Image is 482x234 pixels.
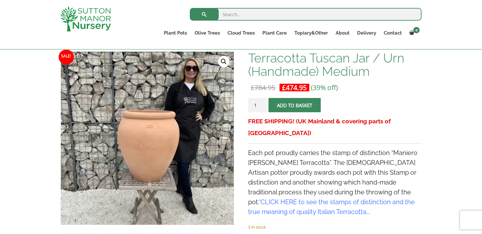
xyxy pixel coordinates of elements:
[160,29,191,37] a: Plant Pots
[282,83,286,92] span: £
[224,29,259,37] a: Cloud Trees
[290,29,331,37] a: Topiary&Other
[353,29,380,37] a: Delivery
[413,27,420,33] span: 0
[248,98,267,112] input: Product quantity
[248,198,415,216] span: “ ….
[311,83,338,92] span: (39% off)
[251,83,275,92] bdi: 784.95
[59,49,74,65] span: Sale!
[331,29,353,37] a: About
[380,29,405,37] a: Contact
[405,29,421,37] a: 0
[218,56,229,67] a: View full-screen image gallery
[282,83,307,92] bdi: 474.95
[248,51,421,78] h1: Terracotta Tuscan Jar / Urn (Handmade) Medium
[248,115,421,139] h3: FREE SHIPPING! (UK Mainland & covering parts of [GEOGRAPHIC_DATA])
[191,29,224,37] a: Olive Trees
[248,198,415,216] a: CLICK HERE to see the stamps of distinction and the true meaning of quality Italian Terracotta
[248,149,417,216] span: Each pot proudly carries the stamp of distinction “Maniero [PERSON_NAME] Terracotta”. The [DEMOGR...
[248,223,421,231] p: 3 in stock
[190,8,421,21] input: Search...
[60,6,111,31] img: logo
[251,83,254,92] span: £
[259,29,290,37] a: Plant Care
[268,98,321,112] button: Add to basket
